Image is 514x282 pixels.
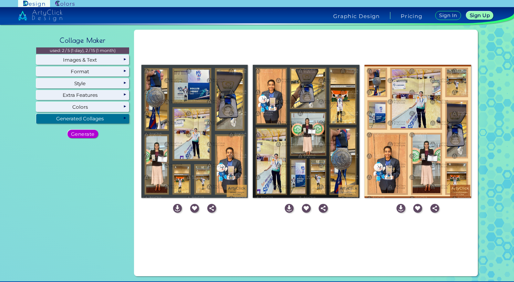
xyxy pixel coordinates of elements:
[173,204,182,213] img: icon_download_white.svg
[302,204,311,213] img: icon_favourite_white.svg
[401,14,422,19] a: Pricing
[36,47,129,54] p: used: 2 / 5 (1 day), 2 / 15 (1 month)
[285,204,293,213] img: icon_download_white.svg
[190,204,199,213] img: icon_favourite_white.svg
[36,67,129,76] div: Format
[333,14,380,19] h4: Graphic Design
[437,11,460,20] a: Sign In
[468,12,492,19] a: Sign Up
[36,55,129,65] div: Images & Text
[440,13,456,18] h5: Sign In
[72,132,93,136] h5: Generate
[55,1,75,7] img: ArtyClick Colors logo
[319,204,327,213] img: icon_share_white.svg
[207,204,216,213] img: icon_share_white.svg
[57,33,109,47] h2: Collage Maker
[36,114,129,124] div: Generated Collages
[396,204,405,213] img: icon_download_white.svg
[36,78,129,88] div: Style
[36,102,129,112] div: Colors
[471,13,489,18] h5: Sign Up
[36,90,129,100] div: Extra Features
[18,10,63,21] img: artyclick_design_logo_white_combined_path.svg
[430,204,439,213] img: icon_share_white.svg
[413,204,422,213] img: icon_favourite_white.svg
